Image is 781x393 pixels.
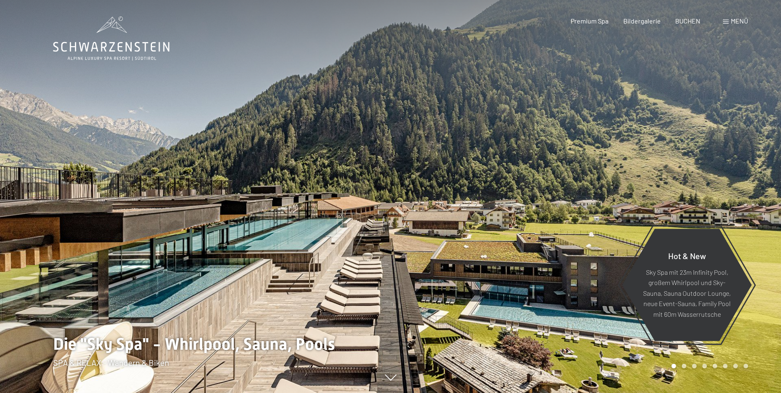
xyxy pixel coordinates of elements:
div: Carousel Page 2 [682,364,686,368]
a: Premium Spa [571,17,608,25]
div: Carousel Page 6 [723,364,727,368]
div: Carousel Page 8 [744,364,748,368]
a: Hot & New Sky Spa mit 23m Infinity Pool, großem Whirlpool und Sky-Sauna, Sauna Outdoor Lounge, ne... [622,228,752,342]
a: Bildergalerie [623,17,661,25]
a: BUCHEN [675,17,700,25]
div: Carousel Page 5 [713,364,717,368]
div: Carousel Pagination [669,364,748,368]
div: Carousel Page 7 [733,364,738,368]
div: Carousel Page 1 (Current Slide) [671,364,676,368]
div: Carousel Page 3 [692,364,697,368]
div: Carousel Page 4 [702,364,707,368]
p: Sky Spa mit 23m Infinity Pool, großem Whirlpool und Sky-Sauna, Sauna Outdoor Lounge, neue Event-S... [642,267,732,319]
span: Menü [731,17,748,25]
span: Hot & New [668,250,706,260]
